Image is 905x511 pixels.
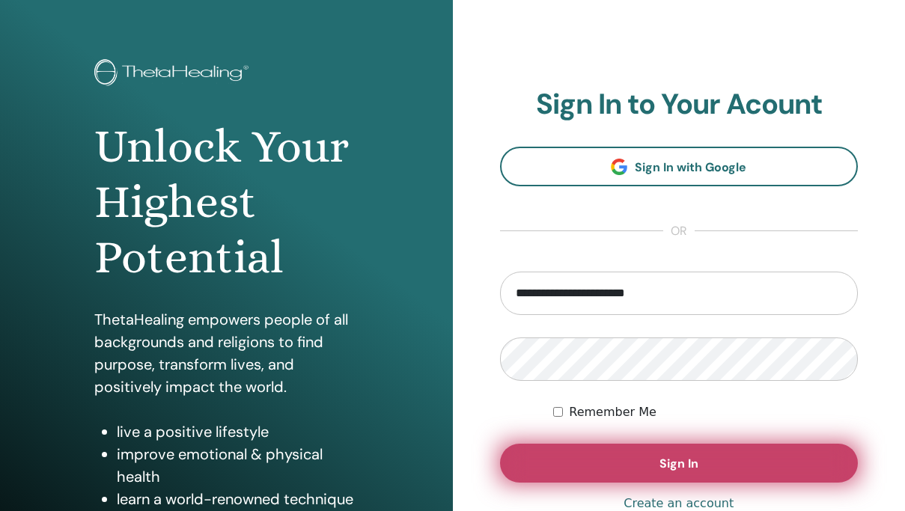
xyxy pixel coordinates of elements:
[569,403,656,421] label: Remember Me
[635,159,746,175] span: Sign In with Google
[117,420,359,443] li: live a positive lifestyle
[663,222,695,240] span: or
[94,119,359,286] h1: Unlock Your Highest Potential
[117,443,359,488] li: improve emotional & physical health
[500,88,859,122] h2: Sign In to Your Acount
[500,444,859,483] button: Sign In
[117,488,359,510] li: learn a world-renowned technique
[659,456,698,471] span: Sign In
[500,147,859,186] a: Sign In with Google
[94,308,359,398] p: ThetaHealing empowers people of all backgrounds and religions to find purpose, transform lives, a...
[553,403,858,421] div: Keep me authenticated indefinitely or until I manually logout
